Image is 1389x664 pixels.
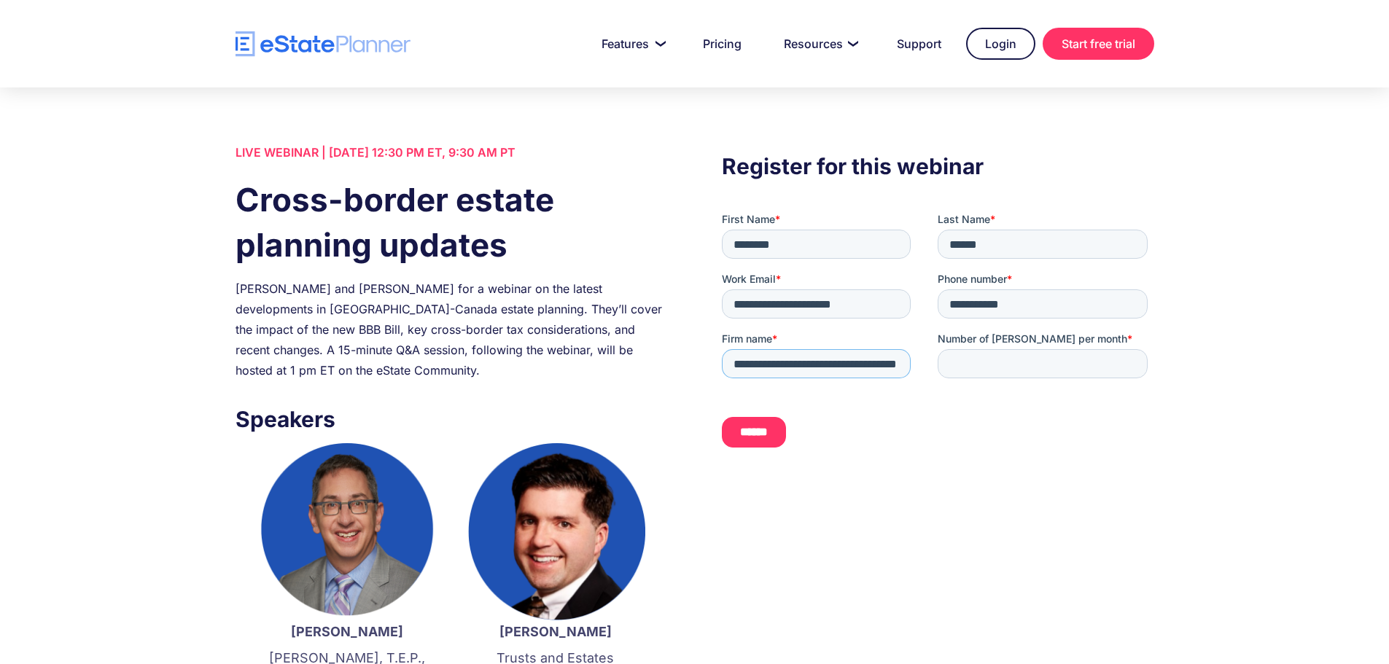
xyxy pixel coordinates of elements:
strong: [PERSON_NAME] [291,624,403,639]
a: Support [879,29,959,58]
a: Pricing [685,29,759,58]
h3: Speakers [236,402,667,436]
a: home [236,31,411,57]
strong: [PERSON_NAME] [499,624,612,639]
a: Start free trial [1043,28,1154,60]
a: Resources [766,29,872,58]
h1: Cross-border estate planning updates [236,177,667,267]
a: Features [584,29,678,58]
div: [PERSON_NAME] and [PERSON_NAME] for a webinar on the latest developments in [GEOGRAPHIC_DATA]-Can... [236,278,667,380]
div: LIVE WEBINAR | [DATE] 12:30 PM ET, 9:30 AM PT [236,142,667,163]
h3: Register for this webinar [722,149,1153,183]
a: Login [966,28,1035,60]
iframe: Form 0 [722,212,1153,460]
